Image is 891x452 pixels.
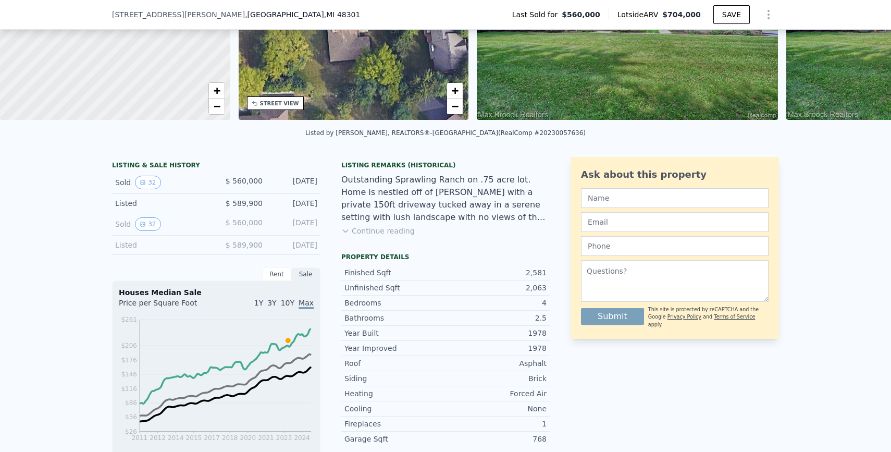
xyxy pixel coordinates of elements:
[271,198,317,209] div: [DATE]
[344,313,445,323] div: Bathrooms
[447,99,463,114] a: Zoom out
[341,174,550,224] div: Outstanding Sprawling Ranch on .75 acre lot. Home is nestled off of [PERSON_NAME] with a private ...
[119,298,216,314] div: Price per Square Foot
[226,241,263,249] span: $ 589,900
[135,176,160,189] button: View historical data
[445,313,547,323] div: 2.5
[344,328,445,338] div: Year Built
[121,342,137,349] tspan: $206
[125,413,137,421] tspan: $56
[150,434,166,442] tspan: 2012
[271,217,317,231] div: [DATE]
[135,217,160,231] button: View historical data
[125,428,137,435] tspan: $26
[341,226,415,236] button: Continue reading
[445,388,547,399] div: Forced Air
[115,176,208,189] div: Sold
[445,358,547,369] div: Asphalt
[115,217,208,231] div: Sold
[445,419,547,429] div: 1
[260,100,299,107] div: STREET VIEW
[344,434,445,444] div: Garage Sqft
[344,267,445,278] div: Finished Sqft
[112,161,320,172] div: LISTING & SALE HISTORY
[445,267,547,278] div: 2,581
[648,306,769,328] div: This site is protected by reCAPTCHA and the Google and apply.
[581,308,644,325] button: Submit
[581,236,769,256] input: Phone
[271,240,317,250] div: [DATE]
[209,83,225,99] a: Zoom in
[115,198,208,209] div: Listed
[445,328,547,338] div: 1978
[305,129,586,137] div: Listed by [PERSON_NAME], REALTORS®-[GEOGRAPHIC_DATA] (RealComp #20230057636)
[445,404,547,414] div: None
[452,84,459,97] span: +
[344,298,445,308] div: Bedrooms
[581,167,769,182] div: Ask about this property
[341,161,550,169] div: Listing Remarks (Historical)
[226,218,263,227] span: $ 560,000
[121,316,137,323] tspan: $261
[112,9,245,20] span: [STREET_ADDRESS][PERSON_NAME]
[344,404,445,414] div: Cooling
[222,434,238,442] tspan: 2018
[713,5,750,24] button: SAVE
[324,10,361,19] span: , MI 48301
[445,373,547,384] div: Brick
[132,434,148,442] tspan: 2011
[512,9,562,20] span: Last Sold for
[344,419,445,429] div: Fireplaces
[276,434,292,442] tspan: 2023
[121,371,137,378] tspan: $146
[226,177,263,185] span: $ 560,000
[240,434,256,442] tspan: 2020
[115,240,208,250] div: Listed
[299,299,314,309] span: Max
[344,358,445,369] div: Roof
[291,267,320,281] div: Sale
[262,267,291,281] div: Rent
[121,357,137,364] tspan: $176
[447,83,463,99] a: Zoom in
[341,253,550,261] div: Property details
[445,298,547,308] div: 4
[267,299,276,307] span: 3Y
[245,9,360,20] span: , [GEOGRAPHIC_DATA]
[168,434,184,442] tspan: 2014
[125,399,137,407] tspan: $86
[281,299,294,307] span: 10Y
[445,343,547,353] div: 1978
[344,388,445,399] div: Heating
[452,100,459,113] span: −
[121,385,137,393] tspan: $116
[294,434,310,442] tspan: 2024
[344,283,445,293] div: Unfinished Sqft
[119,287,314,298] div: Houses Median Sale
[213,100,220,113] span: −
[344,373,445,384] div: Siding
[271,176,317,189] div: [DATE]
[581,188,769,208] input: Name
[186,434,202,442] tspan: 2015
[758,4,779,25] button: Show Options
[581,212,769,232] input: Email
[562,9,600,20] span: $560,000
[445,434,547,444] div: 768
[662,10,701,19] span: $704,000
[258,434,274,442] tspan: 2021
[617,9,662,20] span: Lotside ARV
[204,434,220,442] tspan: 2017
[344,343,445,353] div: Year Improved
[213,84,220,97] span: +
[714,314,755,320] a: Terms of Service
[667,314,701,320] a: Privacy Policy
[226,199,263,207] span: $ 589,900
[209,99,225,114] a: Zoom out
[445,283,547,293] div: 2,063
[254,299,263,307] span: 1Y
